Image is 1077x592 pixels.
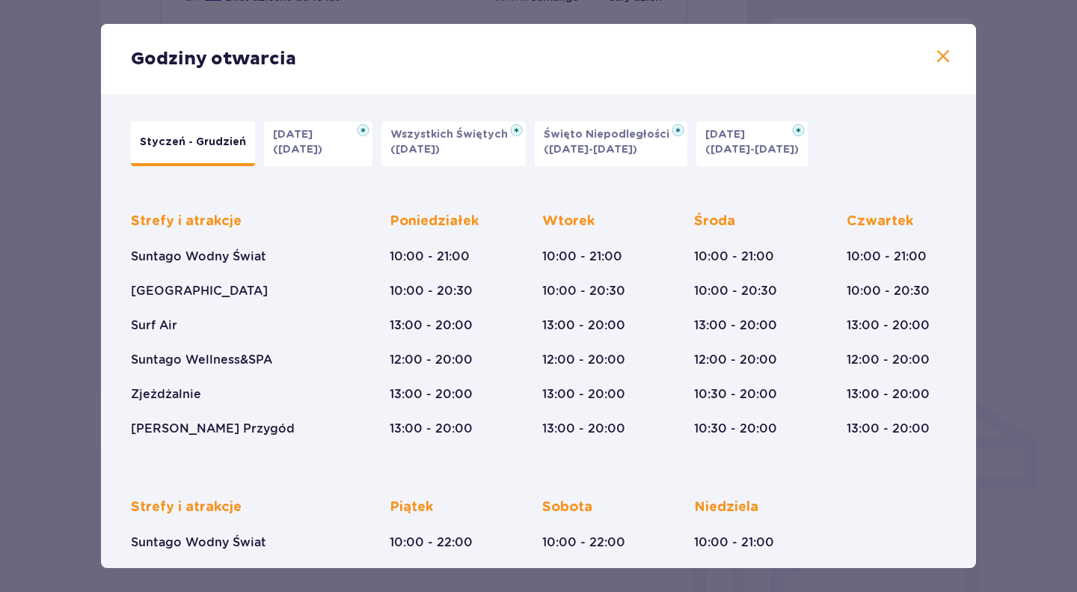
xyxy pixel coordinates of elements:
[847,352,930,368] p: 12:00 - 20:00
[542,317,625,334] p: 13:00 - 20:00
[847,248,927,265] p: 10:00 - 21:00
[390,248,470,265] p: 10:00 - 21:00
[705,142,799,157] p: ([DATE]-[DATE])
[847,283,930,299] p: 10:00 - 20:30
[847,421,930,437] p: 13:00 - 20:00
[390,142,440,157] p: ([DATE])
[705,127,754,142] p: [DATE]
[390,283,473,299] p: 10:00 - 20:30
[131,421,295,437] p: [PERSON_NAME] Przygód
[273,142,322,157] p: ([DATE])
[542,498,592,516] p: Sobota
[131,48,296,70] p: Godziny otwarcia
[131,352,272,368] p: Suntago Wellness&SPA
[542,213,595,231] p: Wtorek
[694,421,777,437] p: 10:30 - 20:00
[694,283,777,299] p: 10:00 - 20:30
[131,386,201,403] p: Zjeżdżalnie
[131,213,242,231] p: Strefy i atrakcje
[390,498,433,516] p: Piątek
[694,213,735,231] p: Środa
[390,352,473,368] p: 12:00 - 20:00
[847,213,913,231] p: Czwartek
[390,127,517,142] p: Wszystkich Świętych
[542,421,625,437] p: 13:00 - 20:00
[140,135,246,150] p: Styczeń - Grudzień
[542,352,625,368] p: 12:00 - 20:00
[694,386,777,403] p: 10:30 - 20:00
[381,121,526,166] button: Wszystkich Świętych([DATE])
[131,317,177,334] p: Surf Air
[542,534,625,551] p: 10:00 - 22:00
[131,534,266,551] p: Suntago Wodny Świat
[390,317,473,334] p: 13:00 - 20:00
[544,142,637,157] p: ([DATE]-[DATE])
[542,283,625,299] p: 10:00 - 20:30
[847,386,930,403] p: 13:00 - 20:00
[131,283,268,299] p: [GEOGRAPHIC_DATA]
[847,317,930,334] p: 13:00 - 20:00
[131,121,255,166] button: Styczeń - Grudzień
[694,248,774,265] p: 10:00 - 21:00
[131,498,242,516] p: Strefy i atrakcje
[542,386,625,403] p: 13:00 - 20:00
[694,352,777,368] p: 12:00 - 20:00
[544,127,678,142] p: Święto Niepodległości
[390,213,479,231] p: Poniedziałek
[694,498,758,516] p: Niedziela
[273,127,322,142] p: [DATE]
[131,248,266,265] p: Suntago Wodny Świat
[390,421,473,437] p: 13:00 - 20:00
[694,317,777,334] p: 13:00 - 20:00
[264,121,372,166] button: [DATE]([DATE])
[390,386,473,403] p: 13:00 - 20:00
[694,534,774,551] p: 10:00 - 21:00
[535,121,687,166] button: Święto Niepodległości([DATE]-[DATE])
[696,121,808,166] button: [DATE]([DATE]-[DATE])
[542,248,622,265] p: 10:00 - 21:00
[390,534,473,551] p: 10:00 - 22:00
